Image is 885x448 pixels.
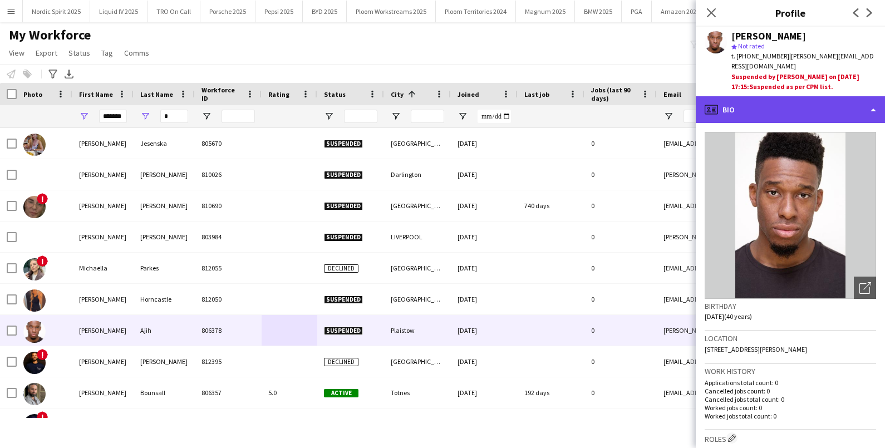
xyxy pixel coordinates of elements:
[97,46,117,60] a: Tag
[23,196,46,218] img: Michael OShaughnessy
[584,377,657,408] div: 0
[347,1,436,22] button: Ploom Workstreams 2025
[23,321,46,343] img: Michael Ajih
[140,90,173,99] span: Last Name
[90,1,147,22] button: Liquid IV 2025
[657,315,879,346] div: [PERSON_NAME][EMAIL_ADDRESS][DOMAIN_NAME]
[324,233,363,242] span: Suspended
[124,48,149,58] span: Comms
[79,90,113,99] span: First Name
[451,128,518,159] div: [DATE]
[384,284,451,314] div: [GEOGRAPHIC_DATA]
[384,346,451,377] div: [GEOGRAPHIC_DATA]
[200,1,255,22] button: Porsche 2025
[255,1,303,22] button: Pepsi 2025
[324,171,363,179] span: Suspended
[46,67,60,81] app-action-btn: Advanced filters
[134,128,195,159] div: Jesenska
[451,221,518,252] div: [DATE]
[516,1,575,22] button: Magnum 2025
[37,255,48,267] span: !
[705,378,876,387] p: Applications total count: 0
[79,111,89,121] button: Open Filter Menu
[584,315,657,346] div: 0
[384,315,451,346] div: Plaistow
[23,134,46,156] img: Michaela Jesenska
[705,333,876,343] h3: Location
[384,190,451,221] div: [GEOGRAPHIC_DATA]
[195,221,262,252] div: 803984
[384,408,451,439] div: Winchester
[518,377,584,408] div: 192 days
[72,128,134,159] div: [PERSON_NAME]
[64,46,95,60] a: Status
[37,193,48,204] span: !
[23,258,46,280] img: Michaella Parkes
[36,48,57,58] span: Export
[72,408,134,439] div: [PERSON_NAME]
[23,352,46,374] img: michael newman
[324,90,346,99] span: Status
[134,190,195,221] div: [PERSON_NAME]
[101,48,113,58] span: Tag
[134,284,195,314] div: Horncastle
[657,377,879,408] div: [EMAIL_ADDRESS][DOMAIN_NAME]
[72,190,134,221] div: [PERSON_NAME]
[705,366,876,376] h3: Work history
[731,72,876,92] div: Suspended by [PERSON_NAME] on [DATE] 17:15:
[705,412,876,420] p: Worked jobs total count: 0
[324,327,363,335] span: Suspended
[31,46,62,60] a: Export
[201,111,212,121] button: Open Filter Menu
[134,346,195,377] div: [PERSON_NAME]
[72,315,134,346] div: [PERSON_NAME]
[657,253,879,283] div: [EMAIL_ADDRESS][DOMAIN_NAME]
[696,96,885,123] div: Bio
[134,408,195,439] div: Day
[72,377,134,408] div: [PERSON_NAME]
[705,132,876,299] img: Crew avatar or photo
[705,395,876,403] p: Cancelled jobs total count: 0
[657,346,879,377] div: [EMAIL_ADDRESS][DOMAIN_NAME]
[9,48,24,58] span: View
[731,31,806,41] div: [PERSON_NAME]
[391,111,401,121] button: Open Filter Menu
[451,253,518,283] div: [DATE]
[705,432,876,444] h3: Roles
[451,159,518,190] div: [DATE]
[696,6,885,20] h3: Profile
[195,408,262,439] div: 811212
[201,86,242,102] span: Workforce ID
[451,377,518,408] div: [DATE]
[195,315,262,346] div: 806378
[324,202,363,210] span: Suspended
[451,315,518,346] div: [DATE]
[68,48,90,58] span: Status
[23,1,90,22] button: Nordic Spirit 2025
[268,90,289,99] span: Rating
[195,253,262,283] div: 812055
[854,277,876,299] div: Open photos pop-in
[140,111,150,121] button: Open Filter Menu
[663,90,681,99] span: Email
[705,301,876,311] h3: Birthday
[657,190,879,221] div: [EMAIL_ADDRESS][DOMAIN_NAME]
[324,140,363,148] span: Suspended
[738,42,765,50] span: Not rated
[705,345,807,353] span: [STREET_ADDRESS][PERSON_NAME]
[575,1,622,22] button: BMW 2025
[384,377,451,408] div: Totnes
[749,82,833,91] span: Suspended as per CPM list.
[684,110,873,123] input: Email Filter Input
[23,289,46,312] img: Michaela Horncastle
[72,284,134,314] div: [PERSON_NAME]
[72,346,134,377] div: [PERSON_NAME]
[303,1,347,22] button: BYD 2025
[4,46,29,60] a: View
[134,253,195,283] div: Parkes
[451,408,518,439] div: [DATE]
[705,387,876,395] p: Cancelled jobs count: 0
[324,111,334,121] button: Open Filter Menu
[584,190,657,221] div: 0
[652,1,709,22] button: Amazon 2025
